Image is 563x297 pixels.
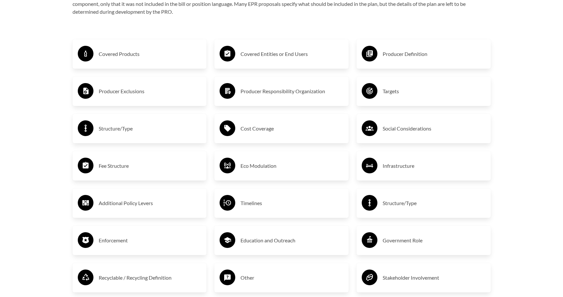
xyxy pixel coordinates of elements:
[240,49,343,59] h3: Covered Entities or End Users
[383,86,486,96] h3: Targets
[240,198,343,208] h3: Timelines
[240,272,343,283] h3: Other
[240,161,343,171] h3: Eco Modulation
[383,235,486,246] h3: Government Role
[240,235,343,246] h3: Education and Outreach
[99,161,202,171] h3: Fee Structure
[99,49,202,59] h3: Covered Products
[99,235,202,246] h3: Enforcement
[240,86,343,96] h3: Producer Responsibility Organization
[240,123,343,134] h3: Cost Coverage
[383,123,486,134] h3: Social Considerations
[383,161,486,171] h3: Infrastructure
[383,272,486,283] h3: Stakeholder Involvement
[383,198,486,208] h3: Structure/Type
[99,198,202,208] h3: Additional Policy Levers
[99,86,202,96] h3: Producer Exclusions
[99,123,202,134] h3: Structure/Type
[383,49,486,59] h3: Producer Definition
[99,272,202,283] h3: Recyclable / Recycling Definition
